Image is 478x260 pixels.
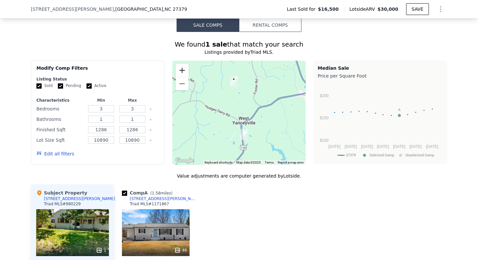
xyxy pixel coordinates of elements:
button: Sale Comps [177,18,239,32]
span: $30,000 [378,7,398,12]
div: 44 Aldridge Rd [240,129,247,140]
label: Pending [58,83,81,89]
text: [DATE] [361,144,373,149]
div: Finished Sqft [36,125,84,134]
text: $150 [320,116,329,120]
div: Bathrooms [36,115,84,124]
span: 1.58 [152,191,161,195]
span: , NC 27379 [163,7,187,12]
button: SAVE [406,3,429,15]
div: 1 [96,247,106,253]
text: [DATE] [345,144,357,149]
div: Lot Size Sqft [36,136,84,145]
text: $200 [320,94,329,98]
button: Rental Comps [239,18,301,32]
a: [STREET_ADDRESS][PERSON_NAME] [122,196,197,201]
label: Sold [36,83,53,89]
div: 46 [174,247,187,253]
input: Pending [58,83,63,89]
a: Report a map error [278,161,304,164]
span: Lotside ARV [350,6,378,12]
div: Triad MLS # 980229 [44,201,81,207]
span: Last Sold for [287,6,318,12]
span: [STREET_ADDRESS][PERSON_NAME] [31,6,114,12]
div: Value adjustments are computer generated by Lotside . [31,173,447,179]
strong: 1 sale [206,40,227,48]
text: [DATE] [328,144,341,149]
div: Characteristics [36,98,84,103]
div: We found that match your search [31,40,447,49]
span: Map data ©2025 [236,161,261,164]
div: Listings provided by Triad MLS . [31,49,447,55]
div: Min [87,98,115,103]
text: A [398,108,401,112]
span: , [GEOGRAPHIC_DATA] [114,6,187,12]
div: [STREET_ADDRESS][PERSON_NAME] [44,196,115,201]
button: Zoom out [176,77,189,90]
text: $100 [320,138,329,143]
img: Google [174,156,195,165]
a: Terms (opens in new tab) [265,161,274,164]
div: Comp A [122,190,175,196]
div: Modify Comp Filters [36,65,159,77]
div: Subject Property [36,190,87,196]
text: [DATE] [377,144,389,149]
div: Median Sale [318,65,443,71]
div: Triad MLS # 1171867 [130,201,169,207]
text: [DATE] [393,144,405,149]
span: $16,500 [318,6,339,12]
text: [DATE] [409,144,422,149]
div: Listing Status [36,77,159,82]
div: Bedrooms [36,104,84,113]
div: Max [118,98,147,103]
input: Sold [36,83,42,89]
div: Price per Square Foot [318,71,443,80]
div: [STREET_ADDRESS][PERSON_NAME] [130,196,197,201]
button: Clear [149,118,152,121]
button: Clear [149,108,152,110]
button: Keyboard shortcuts [205,160,232,165]
span: ( miles) [148,191,175,195]
button: Show Options [434,3,447,16]
button: Zoom in [176,64,189,77]
svg: A chart. [318,80,443,162]
text: 27379 [346,153,356,157]
a: Open this area in Google Maps (opens a new window) [174,156,195,165]
text: [DATE] [426,144,438,149]
button: Edit all filters [36,151,74,157]
button: Clear [149,139,152,142]
label: Active [86,83,106,89]
button: Clear [149,129,152,131]
input: Active [86,83,92,89]
text: Unselected Comp [405,153,434,157]
text: Selected Comp [369,153,394,157]
div: 683 Blackwell Rd [230,76,237,87]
